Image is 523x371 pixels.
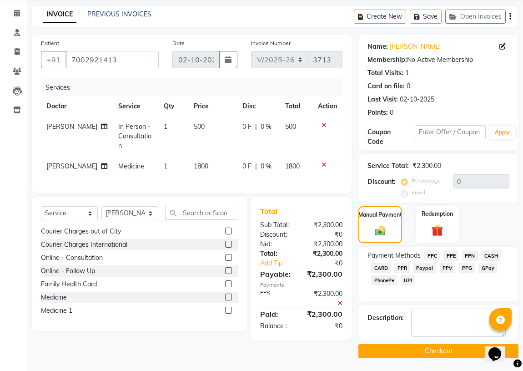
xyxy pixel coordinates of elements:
[253,289,302,308] div: PPR
[302,249,350,259] div: ₹2,300.00
[285,162,300,170] span: 1800
[372,224,389,237] img: _cash.svg
[261,122,272,132] span: 0 %
[300,309,349,320] div: ₹2,300.00
[443,250,458,261] span: PPE
[415,125,486,139] input: Enter Offer / Coupon Code
[478,263,497,273] span: GPay
[261,162,272,171] span: 0 %
[41,51,66,68] button: +91
[41,306,72,315] div: Medicine 1
[253,220,302,230] div: Sub Total:
[428,224,447,238] img: _gift.svg
[302,239,350,249] div: ₹2,300.00
[367,68,403,78] div: Total Visits:
[164,162,167,170] span: 1
[253,321,302,331] div: Balance :
[242,162,251,171] span: 0 F
[41,266,95,276] div: Online - Follow Up
[113,96,158,117] th: Service
[260,207,281,216] span: Total
[412,177,441,185] label: Percentage
[260,281,342,289] div: Payments
[41,253,103,263] div: Online - Consultation
[394,263,410,273] span: PPR
[41,293,67,302] div: Medicine
[253,309,300,320] div: Paid:
[41,227,121,236] div: Courier Charges out of City
[367,55,407,65] div: Membership:
[251,39,291,47] label: Invoice Number
[424,250,440,261] span: PPC
[485,335,514,362] iframe: chat widget
[253,249,302,259] div: Total:
[255,162,257,171] span: |
[253,259,309,268] a: Add Tip
[367,177,396,187] div: Discount:
[253,230,302,239] div: Discount:
[462,250,478,261] span: PPN
[302,230,350,239] div: ₹0
[390,108,393,117] div: 0
[407,81,410,91] div: 0
[172,39,185,47] label: Date
[445,10,506,24] button: Open Invoices
[46,162,97,170] span: [PERSON_NAME]
[41,96,113,117] th: Doctor
[482,250,501,261] span: CASH
[118,162,144,170] span: Medicine
[43,6,76,23] a: INVOICE
[354,10,406,24] button: Create New
[158,96,188,117] th: Qty
[42,79,349,96] div: Services
[300,269,349,280] div: ₹2,300.00
[358,211,402,219] label: Manual Payment
[194,162,208,170] span: 1800
[87,10,151,18] a: PREVIOUS INVOICES
[422,210,453,218] label: Redemption
[489,126,515,139] button: Apply
[371,263,391,273] span: CARD
[165,206,238,220] input: Search or Scan
[459,263,475,273] span: PPG
[242,122,251,132] span: 0 F
[41,280,97,289] div: Family Health Card
[367,127,415,147] div: Coupon Code
[405,68,409,78] div: 1
[253,239,302,249] div: Net:
[367,251,421,260] span: Payment Methods
[358,344,518,358] button: Checkout
[253,269,300,280] div: Payable:
[412,161,441,171] div: ₹2,300.00
[367,55,509,65] div: No Active Membership
[367,313,404,323] div: Description:
[371,275,397,285] span: PhonePe
[280,96,313,117] th: Total
[312,96,342,117] th: Action
[302,289,350,308] div: ₹2,300.00
[41,240,127,249] div: Courier Charges International
[410,10,442,24] button: Save
[255,122,257,132] span: |
[118,122,151,150] span: In Person - Consultation
[65,51,159,68] input: Search by Name/Mobile/Email/Code
[413,263,436,273] span: Paypal
[194,122,205,131] span: 500
[400,95,434,104] div: 02-10-2025
[237,96,280,117] th: Disc
[390,42,441,51] a: [PERSON_NAME]
[367,161,409,171] div: Service Total:
[401,275,415,285] span: UPI
[164,122,167,131] span: 1
[285,122,296,131] span: 500
[367,95,398,104] div: Last Visit:
[367,42,388,51] div: Name:
[367,108,388,117] div: Points:
[309,259,349,268] div: ₹0
[412,188,425,197] label: Fixed
[46,122,97,131] span: [PERSON_NAME]
[188,96,237,117] th: Price
[302,321,350,331] div: ₹0
[367,81,405,91] div: Card on file:
[440,263,456,273] span: PPV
